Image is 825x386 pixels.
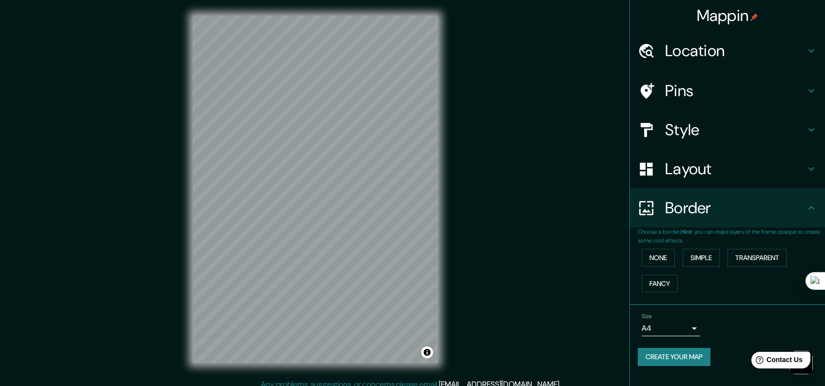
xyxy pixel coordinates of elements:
div: Location [630,31,825,70]
b: Hint [681,228,692,236]
div: Border [630,188,825,227]
label: Size [642,312,652,321]
h4: Layout [665,159,805,179]
h4: Border [665,198,805,218]
h4: Pins [665,81,805,101]
h4: Mappin [697,6,759,25]
button: Create your map [638,348,710,366]
p: Choose a border. : you can make layers of the frame opaque to create some cool effects. [638,227,825,245]
button: Transparent [727,249,787,267]
h4: Location [665,41,805,61]
div: A4 [642,321,700,336]
canvas: Map [193,16,438,363]
div: Style [630,110,825,149]
div: Layout [630,149,825,188]
button: Fancy [642,275,678,293]
button: Toggle attribution [421,346,433,358]
button: None [642,249,675,267]
button: Simple [683,249,720,267]
iframe: Help widget launcher [738,348,814,375]
h4: Style [665,120,805,140]
div: Pins [630,71,825,110]
img: pin-icon.png [750,13,758,21]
